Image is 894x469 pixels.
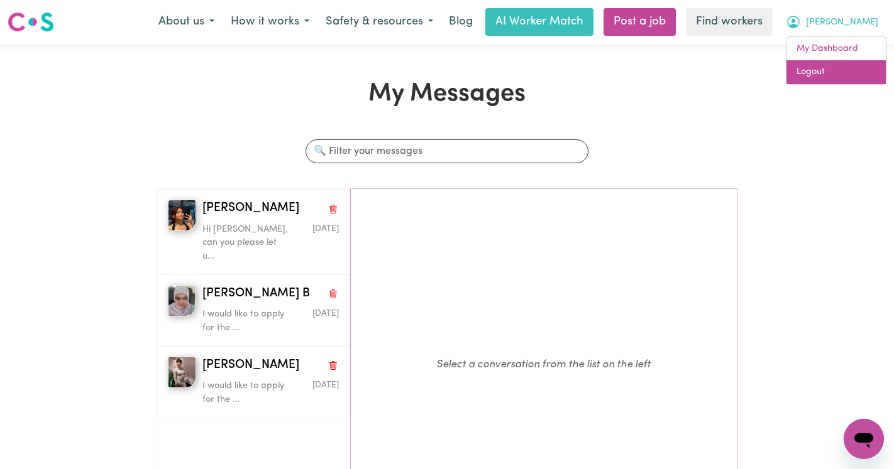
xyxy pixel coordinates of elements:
img: Mahriam K [168,357,196,388]
a: Find workers [686,8,773,36]
button: Mahriam K[PERSON_NAME]Delete conversationI would like to apply for the ...Message sent on August ... [157,346,350,418]
span: Message sent on August 4, 2025 [312,381,339,389]
img: Cindy N [168,200,196,231]
p: I would like to apply for the ... [202,379,294,406]
button: About us [150,9,223,35]
p: I would like to apply for the ... [202,308,294,335]
span: [PERSON_NAME] [202,357,299,375]
button: Safety & resources [317,9,441,35]
a: Blog [441,8,480,36]
button: YASREEN B[PERSON_NAME] BDelete conversationI would like to apply for the ...Message sent on Augus... [157,274,350,346]
input: 🔍 Filter your messages [306,139,588,163]
span: [PERSON_NAME] [806,16,878,30]
a: My Dashboard [786,37,886,61]
a: AI Worker Match [485,8,593,36]
a: Post a job [604,8,676,36]
img: YASREEN B [168,285,196,316]
button: How it works [223,9,317,35]
h1: My Messages [157,79,737,109]
iframe: Button to launch messaging window [844,419,884,459]
div: My Account [786,36,886,85]
span: [PERSON_NAME] B [202,285,310,303]
em: Select a conversation from the list on the left [436,359,651,370]
button: Delete conversation [328,286,339,302]
span: [PERSON_NAME] [202,200,299,218]
a: Careseekers logo [8,8,54,36]
button: Cindy N[PERSON_NAME]Delete conversationHi [PERSON_NAME], can you please let u...Message sent on A... [157,189,350,274]
span: Message sent on August 3, 2025 [312,225,339,233]
img: Careseekers logo [8,11,54,33]
button: Delete conversation [328,200,339,217]
button: Delete conversation [328,357,339,374]
span: Message sent on August 4, 2025 [312,310,339,318]
p: Hi [PERSON_NAME], can you please let u... [202,223,294,264]
a: Logout [786,60,886,84]
button: My Account [778,9,886,35]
